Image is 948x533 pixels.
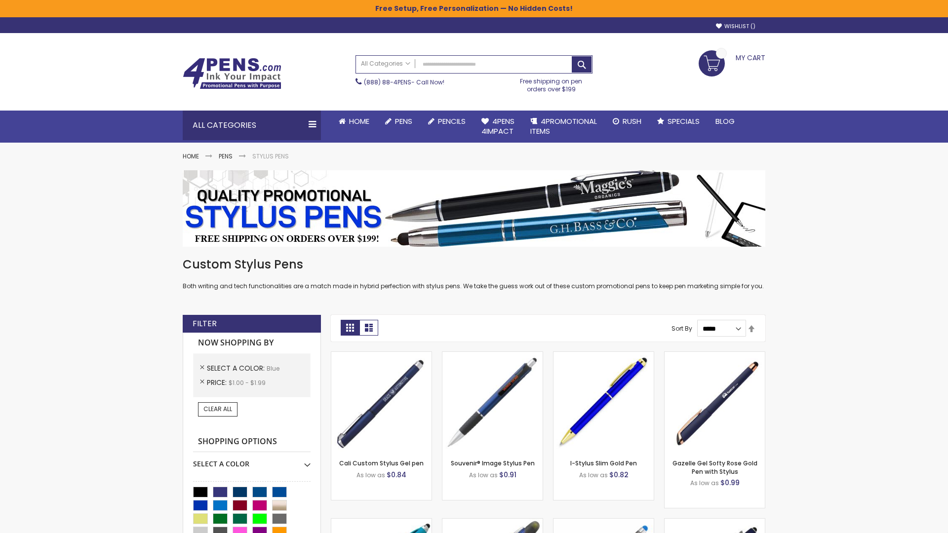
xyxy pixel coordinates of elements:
[183,111,321,140] div: All Categories
[219,152,233,160] a: Pens
[207,378,229,387] span: Price
[193,452,311,469] div: Select A Color
[481,116,514,136] span: 4Pens 4impact
[442,351,543,360] a: Souvenir® Image Stylus Pen-Blue
[665,352,765,452] img: Gazelle Gel Softy Rose Gold Pen with Stylus-Blue
[331,111,377,132] a: Home
[469,471,498,479] span: As low as
[183,257,765,291] div: Both writing and tech functionalities are a match made in hybrid perfection with stylus pens. We ...
[671,324,692,333] label: Sort By
[438,116,466,126] span: Pencils
[349,116,369,126] span: Home
[570,459,637,467] a: I-Stylus Slim Gold Pen
[530,116,597,136] span: 4PROMOTIONAL ITEMS
[339,459,424,467] a: Cali Custom Stylus Gel pen
[341,320,359,336] strong: Grid
[553,351,654,360] a: I-Stylus Slim Gold-Blue
[499,470,516,480] span: $0.91
[672,459,757,475] a: Gazelle Gel Softy Rose Gold Pen with Stylus
[267,364,279,373] span: Blue
[331,518,432,527] a: Neon Stylus Highlighter-Pen Combo-Blue
[715,116,735,126] span: Blog
[198,402,237,416] a: Clear All
[649,111,708,132] a: Specials
[474,111,522,143] a: 4Pens4impact
[387,470,406,480] span: $0.84
[553,518,654,527] a: Islander Softy Gel with Stylus - ColorJet Imprint-Blue
[609,470,629,480] span: $0.82
[183,152,199,160] a: Home
[395,116,412,126] span: Pens
[193,318,217,329] strong: Filter
[364,78,444,86] span: - Call Now!
[331,351,432,360] a: Cali Custom Stylus Gel pen-Blue
[377,111,420,132] a: Pens
[442,352,543,452] img: Souvenir® Image Stylus Pen-Blue
[193,333,311,353] strong: Now Shopping by
[183,257,765,272] h1: Custom Stylus Pens
[361,60,410,68] span: All Categories
[579,471,608,479] span: As low as
[183,58,281,89] img: 4Pens Custom Pens and Promotional Products
[356,56,415,72] a: All Categories
[605,111,649,132] a: Rush
[665,351,765,360] a: Gazelle Gel Softy Rose Gold Pen with Stylus-Blue
[229,379,266,387] span: $1.00 - $1.99
[720,478,740,488] span: $0.99
[690,479,719,487] span: As low as
[708,111,743,132] a: Blog
[207,363,267,373] span: Select A Color
[420,111,474,132] a: Pencils
[553,352,654,452] img: I-Stylus Slim Gold-Blue
[203,405,232,413] span: Clear All
[356,471,385,479] span: As low as
[716,23,755,30] a: Wishlist
[442,518,543,527] a: Souvenir® Jalan Highlighter Stylus Pen Combo-Blue
[665,518,765,527] a: Custom Soft Touch® Metal Pens with Stylus-Blue
[668,116,700,126] span: Specials
[193,431,311,453] strong: Shopping Options
[364,78,411,86] a: (888) 88-4PENS
[623,116,641,126] span: Rush
[331,352,432,452] img: Cali Custom Stylus Gel pen-Blue
[183,170,765,247] img: Stylus Pens
[522,111,605,143] a: 4PROMOTIONALITEMS
[451,459,535,467] a: Souvenir® Image Stylus Pen
[510,74,593,93] div: Free shipping on pen orders over $199
[252,152,289,160] strong: Stylus Pens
